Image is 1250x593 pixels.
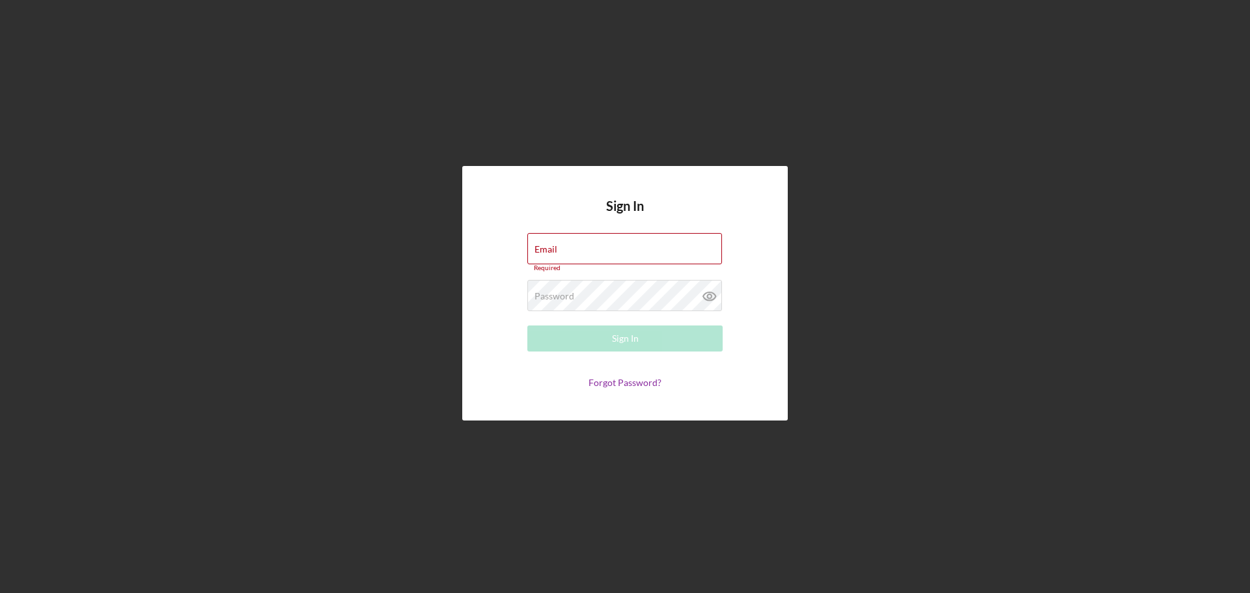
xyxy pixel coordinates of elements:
h4: Sign In [606,199,644,233]
label: Password [535,291,574,301]
a: Forgot Password? [589,377,661,388]
div: Required [527,264,723,272]
div: Sign In [612,325,639,352]
label: Email [535,244,557,255]
button: Sign In [527,325,723,352]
